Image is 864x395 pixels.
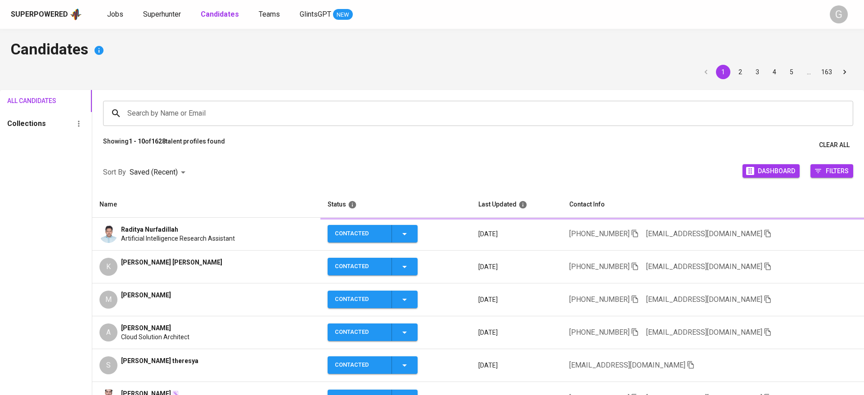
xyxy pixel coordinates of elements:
[70,8,82,21] img: app logo
[328,291,418,308] button: Contacted
[328,356,418,374] button: Contacted
[562,192,864,218] th: Contact Info
[11,8,82,21] a: Superpoweredapp logo
[328,225,418,242] button: Contacted
[121,323,171,332] span: [PERSON_NAME]
[646,328,762,337] span: [EMAIL_ADDRESS][DOMAIN_NAME]
[478,295,554,304] p: [DATE]
[335,323,384,341] div: Contacted
[107,10,123,18] span: Jobs
[259,9,282,20] a: Teams
[99,225,117,243] img: c8221035a915684876fb04abf60d2af2.png
[107,9,125,20] a: Jobs
[300,10,331,18] span: GlintsGPT
[569,328,630,337] span: [PHONE_NUMBER]
[784,65,799,79] button: Go to page 5
[99,258,117,276] div: K
[335,225,384,242] div: Contacted
[478,262,554,271] p: [DATE]
[742,164,800,178] button: Dashboard
[201,9,241,20] a: Candidates
[11,40,853,61] h4: Candidates
[320,192,472,218] th: Status
[478,229,554,238] p: [DATE]
[300,9,353,20] a: GlintsGPT NEW
[335,291,384,308] div: Contacted
[92,192,320,218] th: Name
[733,65,747,79] button: Go to page 2
[7,117,46,130] h6: Collections
[335,258,384,275] div: Contacted
[121,258,222,267] span: [PERSON_NAME] [PERSON_NAME]
[750,65,765,79] button: Go to page 3
[130,164,189,181] div: Saved (Recent)
[129,138,145,145] b: 1 - 10
[99,323,117,341] div: A
[103,167,126,178] p: Sort By
[335,356,384,374] div: Contacted
[471,192,562,218] th: Last Updated
[103,137,225,153] p: Showing of talent profiles found
[830,5,848,23] div: G
[646,262,762,271] span: [EMAIL_ADDRESS][DOMAIN_NAME]
[121,225,178,234] span: Raditya Nurfadillah
[99,291,117,309] div: M
[716,65,730,79] button: page 1
[697,65,853,79] nav: pagination navigation
[333,10,353,19] span: NEW
[478,328,554,337] p: [DATE]
[801,67,816,76] div: …
[7,95,45,107] span: All Candidates
[328,258,418,275] button: Contacted
[121,332,189,341] span: Cloud Solution Architect
[259,10,280,18] span: Teams
[758,165,795,177] span: Dashboard
[11,9,68,20] div: Superpowered
[99,356,117,374] div: S
[646,295,762,304] span: [EMAIL_ADDRESS][DOMAIN_NAME]
[819,139,850,151] span: Clear All
[328,323,418,341] button: Contacted
[837,65,852,79] button: Go to next page
[478,361,554,370] p: [DATE]
[121,356,198,365] span: [PERSON_NAME] theresya
[569,262,630,271] span: [PHONE_NUMBER]
[121,234,235,243] span: Artificial Intelligence Research Assistant
[810,164,853,178] button: Filters
[826,165,849,177] span: Filters
[569,229,630,238] span: [PHONE_NUMBER]
[143,9,183,20] a: Superhunter
[151,138,166,145] b: 1628
[767,65,782,79] button: Go to page 4
[646,229,762,238] span: [EMAIL_ADDRESS][DOMAIN_NAME]
[815,137,853,153] button: Clear All
[121,291,171,300] span: [PERSON_NAME]
[569,295,630,304] span: [PHONE_NUMBER]
[143,10,181,18] span: Superhunter
[130,167,178,178] p: Saved (Recent)
[569,361,685,369] span: [EMAIL_ADDRESS][DOMAIN_NAME]
[201,10,239,18] b: Candidates
[819,65,835,79] button: Go to page 163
